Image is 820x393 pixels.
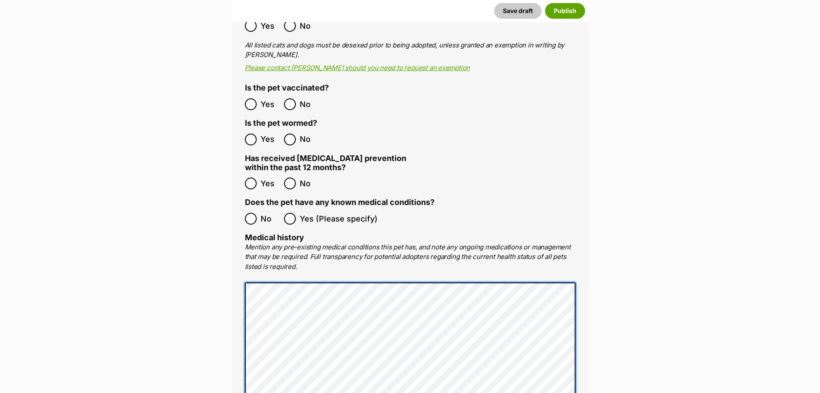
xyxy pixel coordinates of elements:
[245,64,470,72] a: Please contact [PERSON_NAME] should you need to request an exemption
[245,233,304,242] label: Medical history
[261,134,280,145] span: Yes
[245,198,435,207] label: Does the pet have any known medical conditions?
[261,213,280,225] span: No
[494,3,542,19] button: Save draft
[300,20,319,32] span: No
[261,178,280,189] span: Yes
[300,98,319,110] span: No
[245,40,576,60] p: All listed cats and dogs must be desexed prior to being adopted, unless granted an exemption in w...
[261,98,280,110] span: Yes
[245,119,317,128] label: Is the pet wormed?
[300,213,378,225] span: Yes (Please specify)
[245,242,576,272] p: Mention any pre-existing medical conditions this pet has, and note any ongoing medications or man...
[545,3,585,19] button: Publish
[300,134,319,145] span: No
[245,154,410,172] label: Has received [MEDICAL_DATA] prevention within the past 12 months?
[261,20,280,32] span: Yes
[245,84,329,93] label: Is the pet vaccinated?
[300,178,319,189] span: No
